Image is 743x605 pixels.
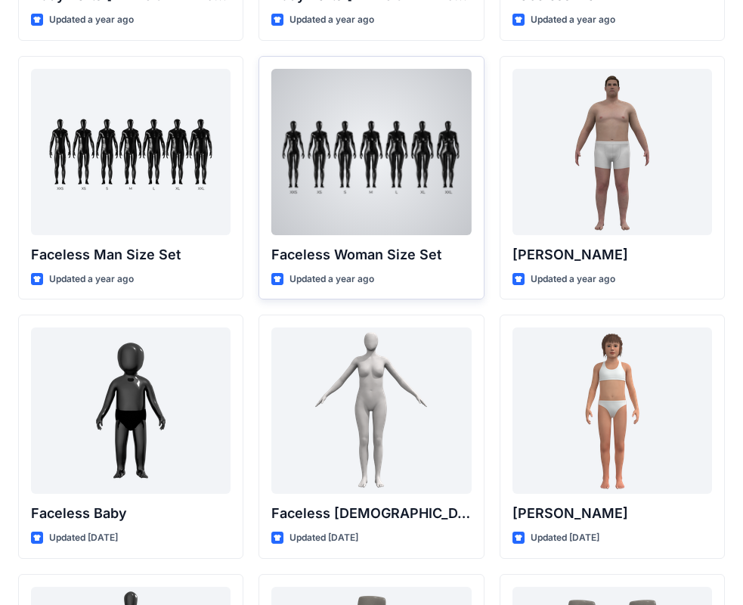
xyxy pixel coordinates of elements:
a: Faceless Baby [31,327,231,494]
p: Faceless Man Size Set [31,244,231,265]
a: Faceless Man Size Set [31,69,231,235]
p: Faceless Baby [31,503,231,524]
p: Updated a year ago [49,271,134,287]
p: Faceless Woman Size Set [271,244,471,265]
p: Updated a year ago [531,12,615,28]
a: Faceless Female CN Lite [271,327,471,494]
p: [PERSON_NAME] [512,503,712,524]
p: Faceless [DEMOGRAPHIC_DATA] CN Lite [271,503,471,524]
p: Updated a year ago [289,271,374,287]
p: Updated [DATE] [289,530,358,546]
a: Joseph [512,69,712,235]
p: Updated a year ago [49,12,134,28]
a: Faceless Woman Size Set [271,69,471,235]
p: [PERSON_NAME] [512,244,712,265]
p: Updated a year ago [289,12,374,28]
p: Updated [DATE] [49,530,118,546]
p: Updated [DATE] [531,530,599,546]
a: Emily [512,327,712,494]
p: Updated a year ago [531,271,615,287]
